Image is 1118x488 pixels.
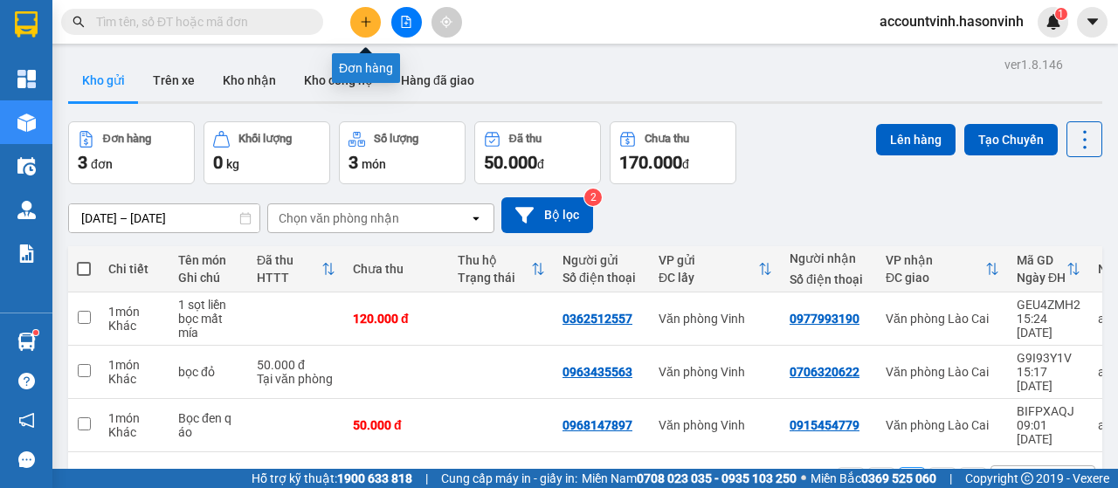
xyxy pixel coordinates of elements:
div: Người gửi [562,253,641,267]
span: 50.000 [484,152,537,173]
div: 0968147897 [562,418,632,432]
div: 120.000 đ [353,312,440,326]
div: 15:17 [DATE] [1017,365,1080,393]
span: caret-down [1085,14,1101,30]
span: đ [682,157,689,171]
div: BIFPXAQJ [1017,404,1080,418]
div: Văn phòng Vinh [659,312,772,326]
span: Cung cấp máy in - giấy in: [441,469,577,488]
div: 1 món [108,305,161,319]
button: Lên hàng [876,124,956,155]
div: Khối lượng [238,133,292,145]
img: warehouse-icon [17,113,36,132]
div: GEU4ZMH2 [1017,298,1080,312]
button: Trên xe [139,59,209,101]
span: 3 [78,152,87,173]
sup: 1 [33,330,38,335]
div: Đơn hàng [332,53,400,83]
div: Văn phòng Vinh [659,365,772,379]
button: Kho gửi [68,59,139,101]
div: Văn phòng Vinh [659,418,772,432]
span: notification [18,412,35,429]
th: Toggle SortBy [1008,246,1089,292]
div: bọc đỏ [178,365,239,379]
div: 0915454779 [790,418,859,432]
div: Số điện thoại [562,271,641,285]
div: G9I93Y1V [1017,351,1080,365]
span: aim [440,16,452,28]
img: logo-vxr [15,11,38,38]
sup: 2 [584,189,602,206]
span: 170.000 [619,152,682,173]
strong: 0369 525 060 [861,471,936,485]
div: Tên món [178,253,239,267]
span: | [949,469,952,488]
div: Văn phòng Lào Cai [886,365,999,379]
div: Số điện thoại [790,272,868,286]
div: 1 món [108,411,161,425]
th: Toggle SortBy [248,246,344,292]
span: 1 [1058,8,1064,20]
div: Thu hộ [458,253,531,267]
div: 50.000 đ [257,358,335,372]
div: 1 món [108,358,161,372]
div: Khác [108,425,161,439]
div: Khác [108,319,161,333]
span: Hỗ trợ kỹ thuật: [252,469,412,488]
div: Chưa thu [645,133,689,145]
button: aim [431,7,462,38]
div: Chưa thu [353,262,440,276]
div: Mã GD [1017,253,1066,267]
span: đ [537,157,544,171]
button: Kho công nợ [290,59,387,101]
input: Select a date range. [69,204,259,232]
button: Bộ lọc [501,197,593,233]
span: file-add [400,16,412,28]
span: message [18,451,35,468]
span: 3 [349,152,358,173]
strong: 0708 023 035 - 0935 103 250 [637,471,797,485]
img: solution-icon [17,244,36,263]
span: kg [226,157,239,171]
img: icon-new-feature [1046,14,1061,30]
button: Hàng đã giao [387,59,488,101]
th: Toggle SortBy [877,246,1008,292]
div: Đã thu [509,133,542,145]
div: Ghi chú [178,271,239,285]
div: 0362512557 [562,312,632,326]
div: 1 sọt liền bọc mất mía [178,298,239,340]
button: Kho nhận [209,59,290,101]
button: Chưa thu170.000đ [610,121,736,184]
div: 15:24 [DATE] [1017,312,1080,340]
sup: 1 [1055,8,1067,20]
div: Văn phòng Lào Cai [886,312,999,326]
span: question-circle [18,373,35,389]
div: VP gửi [659,253,758,267]
th: Toggle SortBy [449,246,554,292]
div: Văn phòng Lào Cai [886,418,999,432]
div: Đơn hàng [103,133,151,145]
button: Số lượng3món [339,121,466,184]
div: ĐC giao [886,271,985,285]
div: Bọc đen q áo [178,411,239,439]
div: Trạng thái [458,271,531,285]
div: Khác [108,372,161,386]
div: VP nhận [886,253,985,267]
div: ver 1.8.146 [1004,55,1063,74]
th: Toggle SortBy [650,246,781,292]
span: ⚪️ [801,475,806,482]
img: dashboard-icon [17,70,36,88]
div: ĐC lấy [659,271,758,285]
span: copyright [1021,472,1033,485]
div: Chi tiết [108,262,161,276]
button: file-add [391,7,422,38]
button: Tạo Chuyến [964,124,1058,155]
button: Khối lượng0kg [204,121,330,184]
div: 09:01 [DATE] [1017,418,1080,446]
div: 0706320622 [790,365,859,379]
div: Ngày ĐH [1017,271,1066,285]
div: 50.000 đ [353,418,440,432]
div: Người nhận [790,251,868,265]
div: Tại văn phòng [257,372,335,386]
span: đơn [91,157,113,171]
